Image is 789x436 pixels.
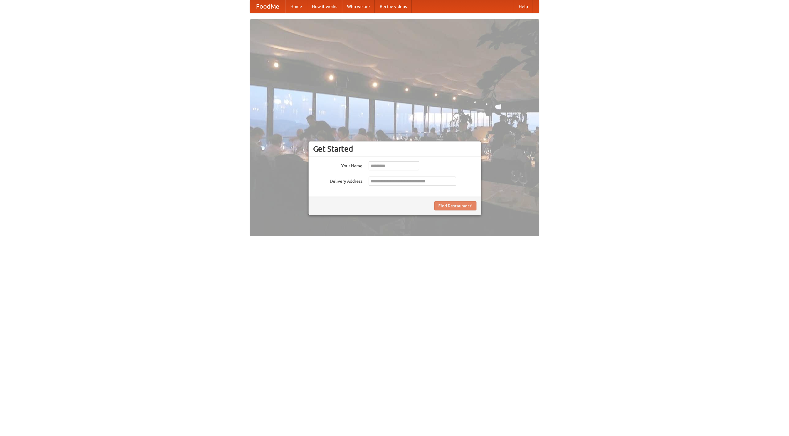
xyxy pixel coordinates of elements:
a: How it works [307,0,342,13]
a: Who we are [342,0,375,13]
h3: Get Started [313,144,476,153]
label: Delivery Address [313,177,362,184]
a: FoodMe [250,0,285,13]
a: Home [285,0,307,13]
button: Find Restaurants! [434,201,476,210]
a: Help [514,0,533,13]
label: Your Name [313,161,362,169]
a: Recipe videos [375,0,412,13]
